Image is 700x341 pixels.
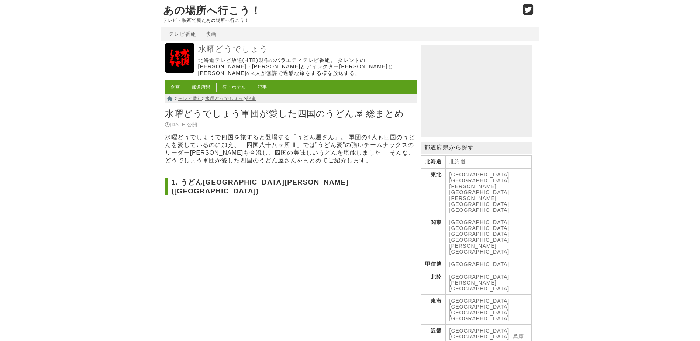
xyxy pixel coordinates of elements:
[165,43,194,73] img: 水曜どうでしょう
[421,169,445,216] th: 東北
[449,298,510,304] a: [GEOGRAPHIC_DATA]
[449,261,510,267] a: [GEOGRAPHIC_DATA]
[449,274,510,280] a: [GEOGRAPHIC_DATA]
[165,106,417,121] h1: 水曜どうでしょう軍団が愛した四国のうどん屋 総まとめ
[165,122,197,127] time: [DATE]公開
[449,219,510,225] a: [GEOGRAPHIC_DATA]
[449,334,510,340] a: [GEOGRAPHIC_DATA]
[449,231,510,237] a: [GEOGRAPHIC_DATA]
[449,316,510,321] a: [GEOGRAPHIC_DATA]
[206,31,217,37] a: 映画
[165,178,417,195] h2: 1. うどん[GEOGRAPHIC_DATA][PERSON_NAME] ([GEOGRAPHIC_DATA])
[449,183,510,195] a: [PERSON_NAME][GEOGRAPHIC_DATA]
[421,216,445,258] th: 関東
[205,96,244,101] a: 水曜どうでしょう
[449,172,510,178] a: [GEOGRAPHIC_DATA]
[246,96,256,101] a: 記事
[198,44,415,55] a: 水曜どうでしょう
[449,207,510,213] a: [GEOGRAPHIC_DATA]
[449,225,510,231] a: [GEOGRAPHIC_DATA]
[165,68,194,74] a: 水曜どうでしょう
[449,328,510,334] a: [GEOGRAPHIC_DATA]
[178,96,202,101] a: テレビ番組
[449,310,510,316] a: [GEOGRAPHIC_DATA]
[163,18,515,23] p: テレビ・映画で観たあの場所へ行こう！
[421,258,445,271] th: 甲信越
[165,134,417,165] p: 水曜どうでしょうで四国を旅すると登場する「うどん屋さん」。 軍団の4人も四国のうどんを愛しているのに加え、「四国八十八ヶ所Ⅲ」では”うどん愛”の強いチームナックスのリーダー[PERSON_NAM...
[169,31,196,37] a: テレビ番組
[523,9,534,15] a: Twitter (@go_thesights)
[170,85,180,90] a: 企画
[449,243,497,249] a: [PERSON_NAME]
[449,249,510,255] a: [GEOGRAPHIC_DATA]
[421,45,532,137] iframe: Advertisement
[449,304,510,310] a: [GEOGRAPHIC_DATA]
[449,159,466,165] a: 北海道
[421,271,445,295] th: 北陸
[198,57,415,76] p: 北海道テレビ放送(HTB)製作のバラエティテレビ番組。 タレントの[PERSON_NAME]・[PERSON_NAME]とディレクター[PERSON_NAME]と[PERSON_NAME]の4人...
[449,195,510,207] a: [PERSON_NAME][GEOGRAPHIC_DATA]
[163,5,261,16] a: あの場所へ行こう！
[449,237,510,243] a: [GEOGRAPHIC_DATA]
[421,142,532,154] p: 都道府県から探す
[421,156,445,169] th: 北海道
[449,280,510,292] a: [PERSON_NAME][GEOGRAPHIC_DATA]
[449,178,510,183] a: [GEOGRAPHIC_DATA]
[222,85,246,90] a: 宿・ホテル
[192,85,211,90] a: 都道府県
[258,85,267,90] a: 記事
[165,94,417,103] nav: > > >
[421,295,445,325] th: 東海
